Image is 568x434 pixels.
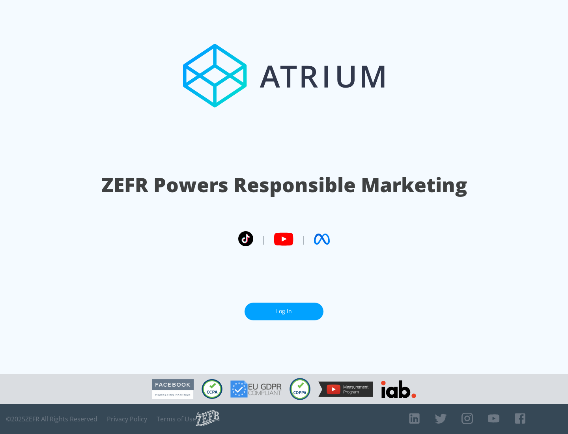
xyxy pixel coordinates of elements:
img: GDPR Compliant [230,380,282,398]
span: | [301,233,306,245]
a: Privacy Policy [107,415,147,423]
img: IAB [381,380,416,398]
span: | [261,233,266,245]
img: Facebook Marketing Partner [152,379,194,399]
h1: ZEFR Powers Responsible Marketing [101,171,467,198]
img: YouTube Measurement Program [318,382,373,397]
a: Terms of Use [157,415,196,423]
img: COPPA Compliant [290,378,310,400]
a: Log In [245,303,323,320]
img: CCPA Compliant [202,379,222,399]
span: © 2025 ZEFR All Rights Reserved [6,415,97,423]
